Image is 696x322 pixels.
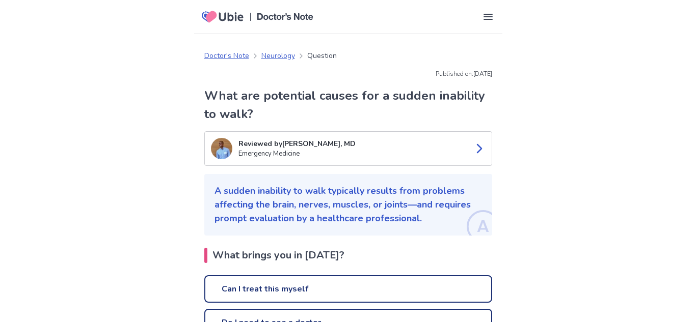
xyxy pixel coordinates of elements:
[204,50,337,61] nav: breadcrumb
[307,50,337,61] p: Question
[238,138,465,149] p: Reviewed by [PERSON_NAME], MD
[204,50,249,61] a: Doctor's Note
[204,248,492,263] h2: What brings you in [DATE]?
[211,138,232,159] img: Tomas Diaz
[261,50,295,61] a: Neurology
[204,86,492,123] h1: What are potential causes for a sudden inability to walk?
[204,69,492,78] p: Published on: [DATE]
[204,275,492,303] a: Can I treat this myself
[215,184,482,225] p: A sudden inability to walk typically results from problems affecting the brain, nerves, muscles, ...
[204,131,492,166] a: Tomas DiazReviewed by[PERSON_NAME], MDEmergency Medicine
[257,13,313,20] img: Doctors Note Logo
[238,149,465,159] p: Emergency Medicine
